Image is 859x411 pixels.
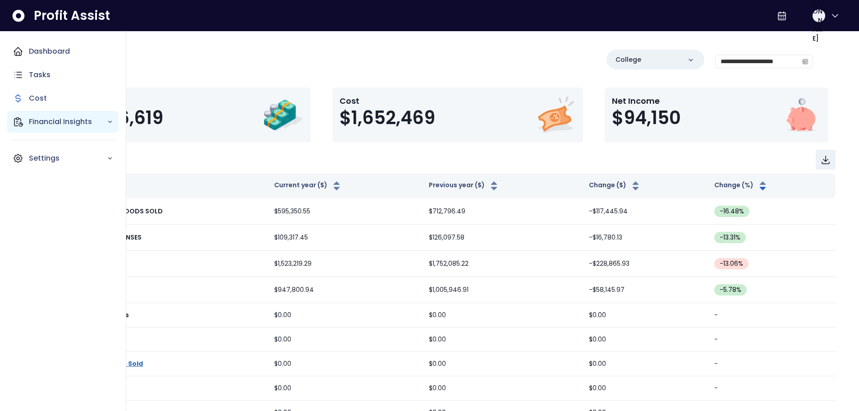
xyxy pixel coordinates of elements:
span: $94,150 [612,107,681,129]
td: $0.00 [267,328,422,352]
img: Revenue [263,95,303,135]
p: Financial Insights [29,116,107,127]
p: Net Income [612,95,681,107]
p: Settings [29,153,107,164]
td: - [707,303,836,328]
td: $109,317.45 [267,225,422,251]
button: Download [816,150,836,170]
td: $0.00 [422,328,582,352]
td: - [707,352,836,376]
td: $0.00 [422,376,582,401]
td: $1,752,085.22 [422,251,582,277]
td: $0.00 [422,303,582,328]
span: Profit Assist [34,8,110,24]
button: Current year ($) [274,180,342,191]
img: Cost [535,95,576,135]
button: Change ($) [589,180,641,191]
svg: calendar [802,58,808,65]
p: Cost [29,93,47,104]
td: $0.00 [582,376,707,401]
td: - [707,328,836,352]
td: $0.00 [267,376,422,401]
p: Tasks [29,69,51,80]
td: -$228,865.93 [582,251,707,277]
td: $0.00 [582,352,707,376]
span: -13.06 % [720,259,743,268]
td: $0.00 [582,328,707,352]
td: $1,523,219.29 [267,251,422,277]
td: $126,097.58 [422,225,582,251]
td: -$58,145.97 [582,277,707,303]
td: $595,350.55 [267,199,422,225]
td: $0.00 [582,303,707,328]
span: $1,652,469 [340,107,435,129]
span: -16.48 % [720,207,744,216]
td: -$16,780.13 [582,225,707,251]
td: $712,796.49 [422,199,582,225]
button: Change (%) [714,180,768,191]
span: -13.31 % [720,233,740,242]
td: $0.00 [267,303,422,328]
p: Cost [340,95,435,107]
td: - [707,376,836,401]
img: Net Income [781,95,821,135]
td: -$117,445.94 [582,199,707,225]
span: -5.78 % [720,285,741,295]
td: $0.00 [422,352,582,376]
button: Previous year ($) [429,180,500,191]
p: Dashboard [29,46,70,57]
td: $947,800.94 [267,277,422,303]
p: College [616,55,641,65]
td: $0.00 [267,352,422,376]
td: $1,005,946.91 [422,277,582,303]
